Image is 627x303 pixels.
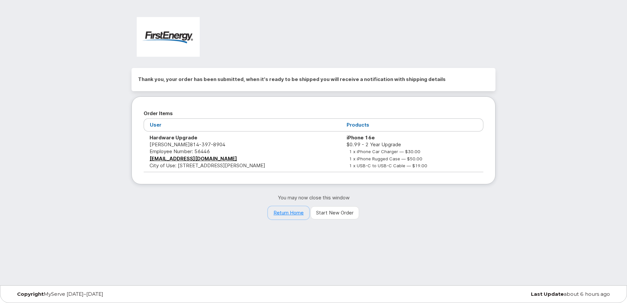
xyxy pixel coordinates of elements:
[144,131,341,172] td: [PERSON_NAME] City of Use: [STREET_ADDRESS][PERSON_NAME]
[311,206,359,219] a: Start New Order
[144,118,341,131] th: User
[268,206,309,219] a: Return Home
[144,109,483,118] h2: Order Items
[199,141,211,148] span: 397
[414,292,615,297] div: about 6 hours ago
[137,17,200,57] img: FirstEnergy Corp
[138,74,489,84] h2: Thank you, your order has been submitted, when it's ready to be shipped you will receive a notifi...
[349,156,422,161] small: 1 x iPhone Rugged Case — $50.00
[598,274,622,298] iframe: Messenger Launcher
[349,149,420,154] small: 1 x iPhone Car Charger — $30.00
[341,131,483,172] td: $0.99 - 2 Year Upgrade
[17,291,44,297] strong: Copyright
[341,118,483,131] th: Products
[131,194,496,201] p: You may now close this window
[150,148,210,154] span: Employee Number: 56446
[347,134,375,141] strong: iPhone 16e
[190,141,225,148] span: 814
[150,134,197,141] strong: Hardware Upgrade
[150,155,237,162] a: [EMAIL_ADDRESS][DOMAIN_NAME]
[211,141,225,148] span: 8904
[349,163,427,168] small: 1 x USB-C to USB-C Cable — $19.00
[12,292,213,297] div: MyServe [DATE]–[DATE]
[531,291,564,297] strong: Last Update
